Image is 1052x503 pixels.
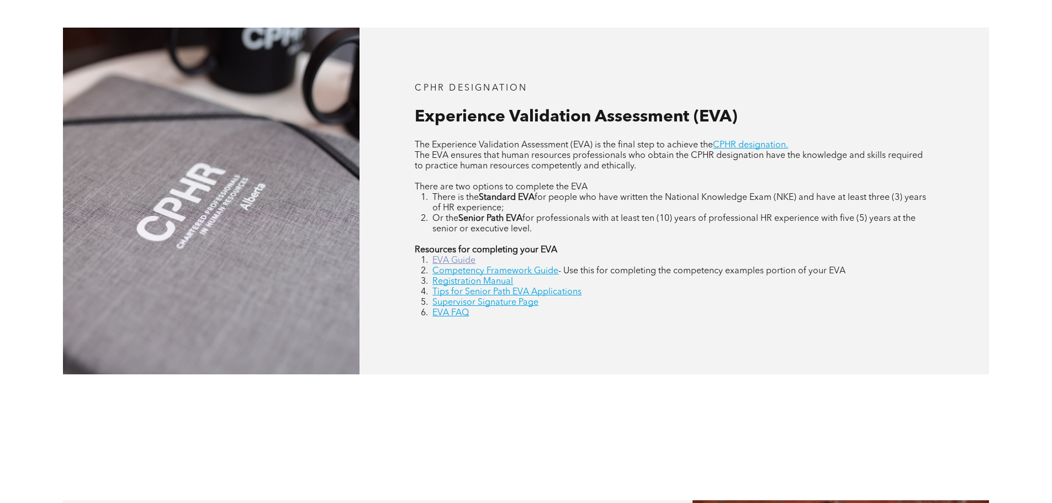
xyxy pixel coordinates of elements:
[432,193,479,202] span: There is the
[432,309,469,317] a: EVA FAQ
[432,267,558,276] a: Competency Framework Guide
[415,183,588,192] span: There are two options to complete the EVA
[432,288,581,296] a: Tips for Senior Path EVA Applications
[432,256,475,265] a: EVA Guide
[415,84,527,93] span: CPHR DESIGNATION
[415,109,737,125] span: Experience Validation Assessment (EVA)
[432,214,916,234] span: for professionals with at least ten (10) years of professional HR experience with five (5) years ...
[432,214,458,223] span: Or the
[432,193,926,213] span: for people who have written the National Knowledge Exam (NKE) and have at least three (3) years o...
[432,277,513,286] a: Registration Manual
[458,214,522,223] strong: Senior Path EVA
[432,298,538,307] a: Supervisor Signature Page
[713,141,788,150] a: CPHR designation.
[479,193,535,202] strong: Standard EVA
[415,246,557,255] strong: Resources for completing your EVA
[415,141,713,150] span: The Experience Validation Assessment (EVA) is the final step to achieve the
[558,267,845,276] span: - Use this for completing the competency examples portion of your EVA
[415,151,923,171] span: The EVA ensures that human resources professionals who obtain the CPHR designation have the knowl...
